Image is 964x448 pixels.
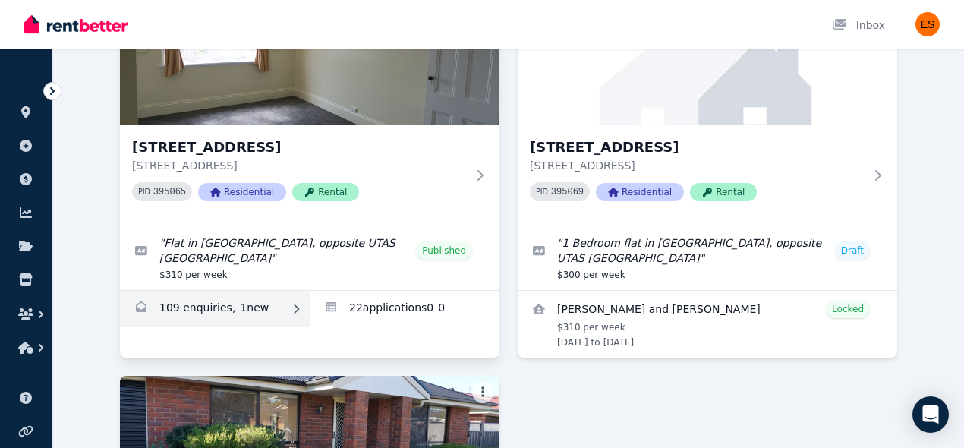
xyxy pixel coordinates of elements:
span: Residential [198,183,286,201]
a: View details for Alexander and Jacqueline Altman [518,291,897,358]
img: Evangeline Samoilov [915,12,940,36]
a: Edit listing: 1 Bedroom flat in Invermay, opposite UTAS Inveresk Campus [518,226,897,290]
img: RentBetter [24,13,128,36]
div: Open Intercom Messenger [912,396,949,433]
p: [STREET_ADDRESS] [530,158,864,173]
h3: [STREET_ADDRESS] [530,137,864,158]
p: [STREET_ADDRESS] [132,158,466,173]
code: 395069 [551,187,584,197]
span: Rental [292,183,359,201]
small: PID [138,188,150,196]
button: More options [472,382,493,403]
div: Inbox [832,17,885,33]
small: PID [536,188,548,196]
code: 395065 [153,187,186,197]
a: Enquiries for Unit 2/55 Invermay Rd, Invermay [120,291,310,327]
span: Residential [596,183,684,201]
a: Applications for Unit 2/55 Invermay Rd, Invermay [310,291,499,327]
span: Rental [690,183,757,201]
a: Edit listing: Flat in Invermay, opposite UTAS Inveresk Campus [120,226,499,290]
h3: [STREET_ADDRESS] [132,137,466,158]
